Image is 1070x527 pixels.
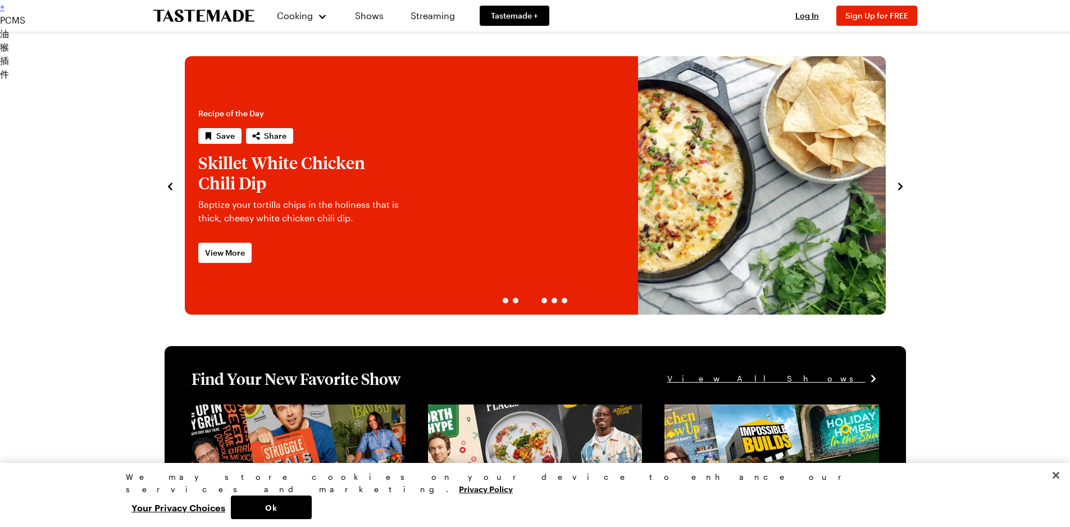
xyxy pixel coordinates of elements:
[192,369,400,389] h1: Find Your New Favorite Show
[126,471,935,519] div: Privacy
[231,496,312,519] button: Ok
[192,406,345,416] a: View full content for [object Object]
[480,6,549,26] a: Tastemade +
[277,10,313,21] span: Cooking
[205,247,245,258] span: View More
[513,298,518,303] span: Go to slide 2
[264,130,286,142] span: Share
[667,372,866,385] span: View All Shows
[667,372,879,385] a: View All Shows
[428,406,581,416] a: View full content for [object Object]
[1044,463,1068,488] button: Close
[216,130,235,142] span: Save
[845,11,908,20] span: Sign Up for FREE
[277,2,328,29] button: Cooking
[503,298,508,303] span: Go to slide 1
[552,298,557,303] span: Go to slide 5
[785,10,830,21] button: Log In
[895,179,906,192] button: navigate to next item
[795,11,819,20] span: Log In
[541,298,547,303] span: Go to slide 4
[491,10,538,21] span: Tastemade +
[198,243,252,263] a: View More
[836,6,917,26] button: Sign Up for FREE
[126,496,231,519] button: Your Privacy Choices
[126,471,935,496] div: We may store cookies on your device to enhance our services and marketing.
[562,298,567,303] span: Go to slide 6
[198,128,242,144] button: Save recipe
[165,179,176,192] button: navigate to previous item
[246,128,293,144] button: Share
[153,10,254,22] a: To Tastemade Home Page
[185,56,886,315] div: 3 / 6
[523,298,537,303] span: Go to slide 3
[459,483,513,494] a: More information about your privacy, opens in a new tab
[664,406,818,416] a: View full content for [object Object]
